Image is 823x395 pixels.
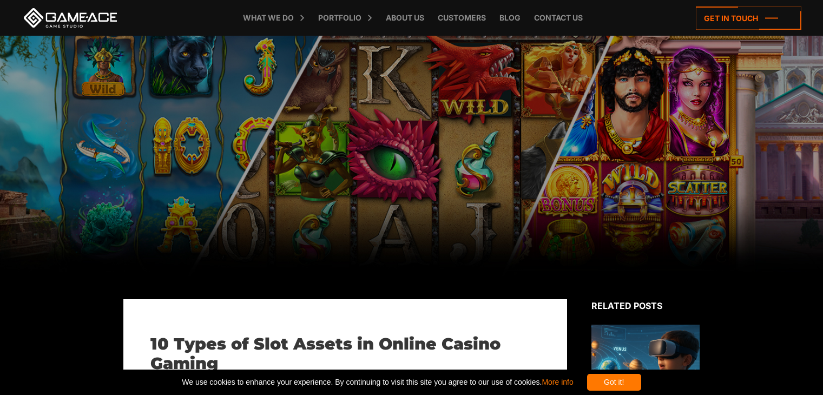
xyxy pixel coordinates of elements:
a: More info [542,378,573,386]
a: Get in touch [696,6,801,30]
span: We use cookies to enhance your experience. By continuing to visit this site you agree to our use ... [182,374,573,391]
div: Got it! [587,374,641,391]
div: Related posts [591,299,700,312]
h1: 10 Types of Slot Assets in Online Casino Gaming [150,334,540,373]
